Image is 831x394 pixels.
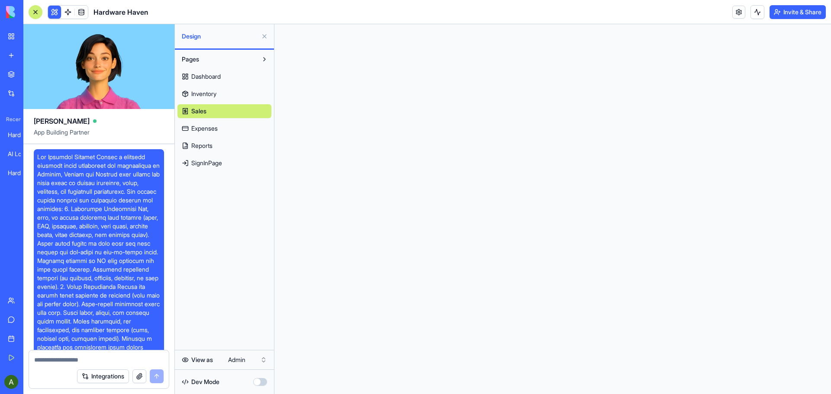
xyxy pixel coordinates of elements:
[177,156,271,170] a: SignInPage
[8,169,32,177] div: Hardware Haven
[177,139,271,153] a: Reports
[182,32,258,41] span: Design
[191,124,218,133] span: Expenses
[191,72,221,81] span: Dashboard
[3,145,37,163] a: AI Logo Generator
[177,122,271,135] a: Expenses
[191,141,213,150] span: Reports
[770,5,826,19] button: Invite & Share
[77,369,129,383] button: Integrations
[93,7,148,17] span: Hardware Haven
[4,375,18,389] img: ACg8ocIvcScK38e-tDUeDnFdLE0FqHS_M9UFNdrbEErmp2FkMDYgSio=s96-c
[191,107,206,115] span: Sales
[177,52,258,66] button: Pages
[8,131,32,139] div: Hardware Store Manager
[3,164,37,182] a: Hardware Haven
[191,159,222,167] span: SignInPage
[34,116,90,126] span: [PERSON_NAME]
[182,55,199,64] span: Pages
[177,87,271,101] a: Inventory
[177,104,271,118] a: Sales
[34,128,164,144] span: App Building Partner
[191,356,213,364] span: View as
[3,126,37,144] a: Hardware Store Manager
[177,70,271,83] a: Dashboard
[191,378,219,386] span: Dev Mode
[8,150,32,158] div: AI Logo Generator
[191,90,216,98] span: Inventory
[3,116,21,123] span: Recent
[6,6,60,18] img: logo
